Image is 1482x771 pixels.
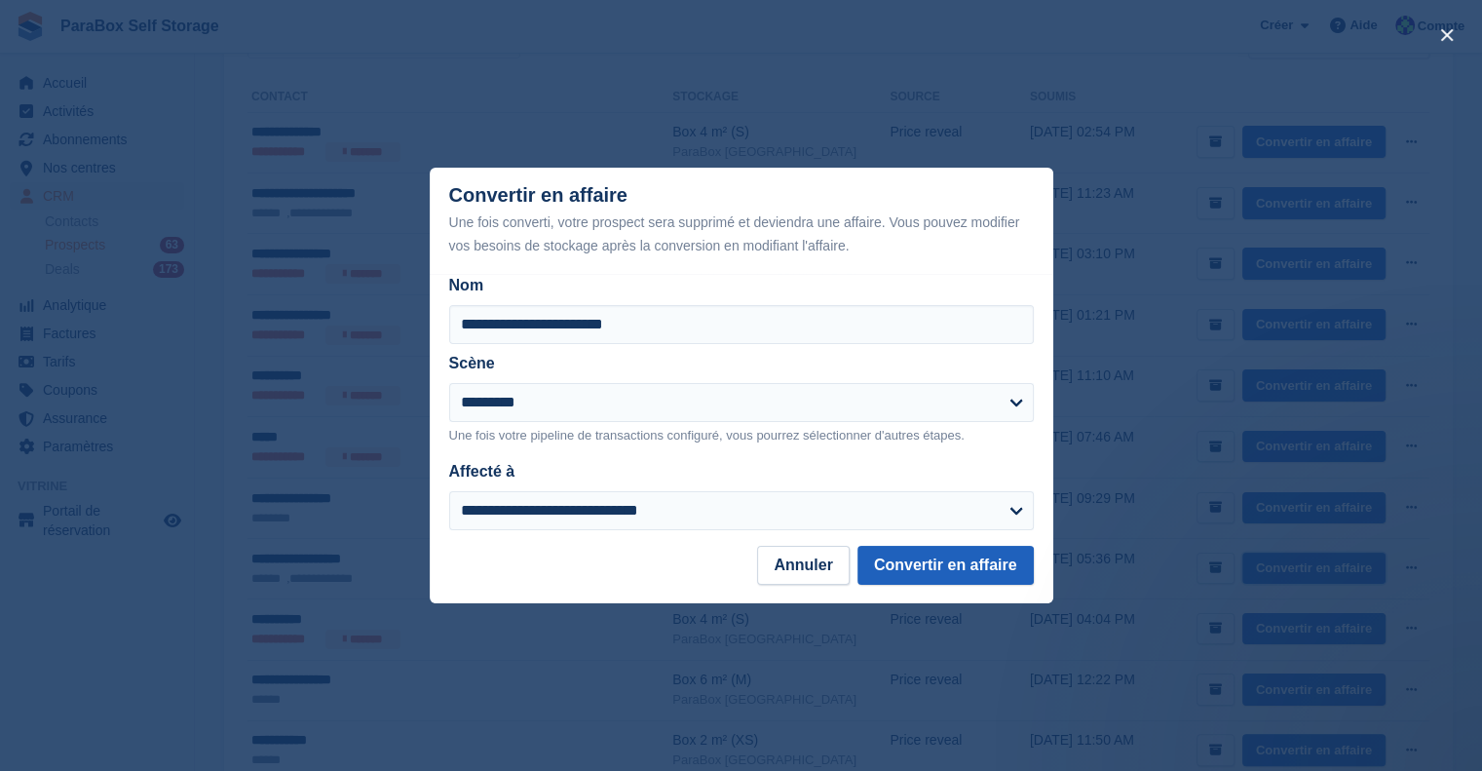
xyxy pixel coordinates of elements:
label: Scène [449,355,495,371]
p: Une fois votre pipeline de transactions configuré, vous pourrez sélectionner d'autres étapes. [449,426,1034,445]
button: close [1431,19,1463,51]
div: Une fois converti, votre prospect sera supprimé et deviendra une affaire. Vous pouvez modifier vo... [449,211,1034,257]
button: Annuler [757,546,849,585]
button: Convertir en affaire [857,546,1034,585]
label: Nom [449,274,1034,297]
div: Convertir en affaire [449,184,1034,257]
label: Affecté à [449,463,515,480]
